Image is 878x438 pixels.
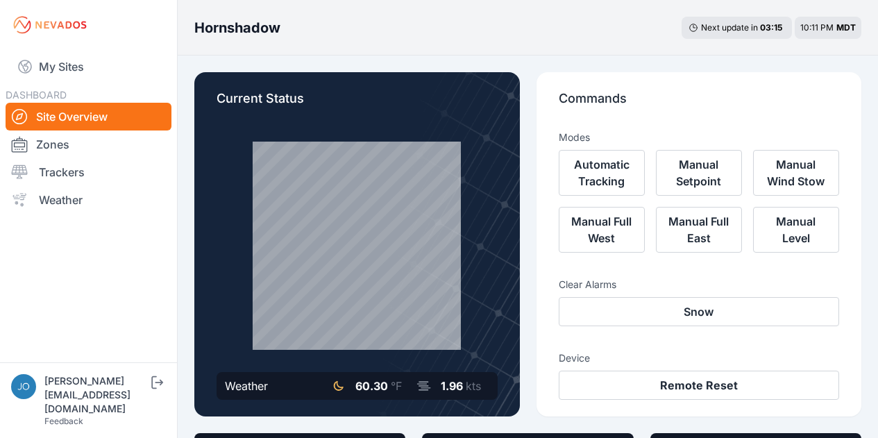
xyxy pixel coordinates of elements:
p: Current Status [217,89,498,119]
nav: Breadcrumb [194,10,280,46]
span: DASHBOARD [6,89,67,101]
button: Automatic Tracking [559,150,645,196]
a: Zones [6,130,171,158]
span: kts [466,379,481,393]
a: Weather [6,186,171,214]
a: Trackers [6,158,171,186]
span: MDT [836,22,856,33]
button: Snow [559,297,840,326]
div: [PERSON_NAME][EMAIL_ADDRESS][DOMAIN_NAME] [44,374,149,416]
a: Site Overview [6,103,171,130]
button: Manual Setpoint [656,150,742,196]
button: Manual Level [753,207,839,253]
a: My Sites [6,50,171,83]
img: Nevados [11,14,89,36]
div: 03 : 15 [760,22,785,33]
span: °F [391,379,402,393]
h3: Modes [559,130,590,144]
p: Commands [559,89,840,119]
div: Weather [225,378,268,394]
span: 10:11 PM [800,22,834,33]
span: Next update in [701,22,758,33]
button: Manual Full East [656,207,742,253]
span: 1.96 [441,379,463,393]
h3: Clear Alarms [559,278,840,292]
button: Manual Full West [559,207,645,253]
h3: Device [559,351,840,365]
img: jos@nevados.solar [11,374,36,399]
button: Remote Reset [559,371,840,400]
span: 60.30 [355,379,388,393]
h3: Hornshadow [194,18,280,37]
a: Feedback [44,416,83,426]
button: Manual Wind Stow [753,150,839,196]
